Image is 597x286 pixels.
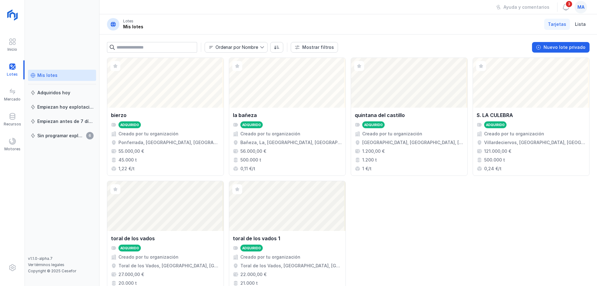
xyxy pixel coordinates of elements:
[240,254,300,260] div: Creado por tu organización
[28,262,64,267] a: Ver términos legales
[111,235,155,242] div: toral de los vados
[351,58,468,176] a: quintana del castilloAdquiridoCreado por tu organización[GEOGRAPHIC_DATA], [GEOGRAPHIC_DATA], [GE...
[492,2,553,12] button: Ayuda y comentarios
[7,47,17,52] div: Inicio
[362,139,464,146] div: [GEOGRAPHIC_DATA], [GEOGRAPHIC_DATA], [GEOGRAPHIC_DATA], [GEOGRAPHIC_DATA]
[118,254,178,260] div: Creado por tu organización
[118,271,144,278] div: 27.000,00 €
[28,116,96,127] a: Empiezan antes de 7 días
[577,4,585,10] span: ma
[123,24,143,30] div: Mis lotes
[28,256,96,261] div: v1.1.0-alpha.7
[233,111,257,119] div: la bañeza
[362,148,385,154] div: 1.200,00 €
[484,139,585,146] div: Villardeciervos, [GEOGRAPHIC_DATA], [GEOGRAPHIC_DATA], [GEOGRAPHIC_DATA]
[503,4,549,10] div: Ayuda y comentarios
[233,235,280,242] div: toral de los vados 1
[355,111,405,119] div: quintana del castillo
[571,19,590,30] a: Lista
[362,166,372,172] div: 1 €/t
[302,44,334,50] div: Mostrar filtros
[37,133,84,139] div: Sin programar explotación
[240,148,266,154] div: 56.000,00 €
[477,111,513,119] div: S. LA CULEBRA
[118,139,220,146] div: Ponferrada, [GEOGRAPHIC_DATA], [GEOGRAPHIC_DATA], [GEOGRAPHIC_DATA]
[240,166,255,172] div: 0,11 €/t
[362,131,422,137] div: Creado por tu organización
[215,45,258,49] div: Ordenar por Nombre
[229,58,346,176] a: la bañezaAdquiridoCreado por tu organizaciónBañeza, La, [GEOGRAPHIC_DATA], [GEOGRAPHIC_DATA], [GE...
[37,118,94,124] div: Empiezan antes de 7 días
[86,132,94,139] span: 6
[473,58,590,176] a: S. LA CULEBRAAdquiridoCreado por tu organizaciónVillardeciervos, [GEOGRAPHIC_DATA], [GEOGRAPHIC_D...
[565,0,573,8] span: 3
[4,147,21,152] div: Motores
[118,148,144,154] div: 55.000,00 €
[28,70,96,81] a: Mis lotes
[544,19,570,30] a: Tarjetas
[240,131,300,137] div: Creado por tu organización
[484,157,505,163] div: 500.000 t
[484,166,502,172] div: 0,24 €/t
[120,246,139,250] div: Adquirido
[118,157,137,163] div: 45.000 t
[544,44,585,50] div: Nuevo lote privado
[118,263,220,269] div: Toral de los Vados, [GEOGRAPHIC_DATA], [GEOGRAPHIC_DATA], [GEOGRAPHIC_DATA]
[242,123,261,127] div: Adquirido
[362,157,377,163] div: 1.200 t
[242,246,261,250] div: Adquirido
[4,97,21,102] div: Mercado
[240,139,342,146] div: Bañeza, La, [GEOGRAPHIC_DATA], [GEOGRAPHIC_DATA], [GEOGRAPHIC_DATA]
[123,19,133,24] div: Lotes
[240,271,266,278] div: 22.000,00 €
[532,42,590,53] button: Nuevo lote privado
[37,90,70,96] div: Adquiridos hoy
[28,269,96,274] div: Copyright © 2025 Cesefor
[364,123,383,127] div: Adquirido
[120,123,139,127] div: Adquirido
[291,42,338,53] button: Mostrar filtros
[118,131,178,137] div: Creado por tu organización
[107,58,224,176] a: bierzoAdquiridoCreado por tu organizaciónPonferrada, [GEOGRAPHIC_DATA], [GEOGRAPHIC_DATA], [GEOGR...
[28,101,96,113] a: Empiezan hoy explotación
[240,263,342,269] div: Toral de los Vados, [GEOGRAPHIC_DATA], [GEOGRAPHIC_DATA], [GEOGRAPHIC_DATA]
[575,21,586,27] span: Lista
[205,42,260,52] span: Nombre
[5,7,20,23] img: logoRight.svg
[111,111,127,119] div: bierzo
[28,87,96,98] a: Adquiridos hoy
[4,122,21,127] div: Recursos
[28,130,96,141] a: Sin programar explotación6
[484,148,511,154] div: 121.000,00 €
[548,21,566,27] span: Tarjetas
[240,157,261,163] div: 500.000 t
[118,166,135,172] div: 1,22 €/t
[37,104,94,110] div: Empiezan hoy explotación
[486,123,505,127] div: Adquirido
[37,72,58,78] div: Mis lotes
[484,131,544,137] div: Creado por tu organización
